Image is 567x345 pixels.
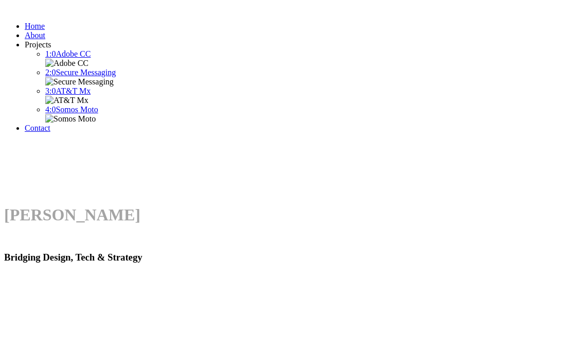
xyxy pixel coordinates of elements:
span: 1:0 [45,49,56,58]
a: 4:0Somos Moto [45,105,98,114]
img: AT&T Mx [45,96,88,105]
a: 3:0AT&T Mx [45,87,91,95]
a: 2:0Secure Messaging [45,68,116,77]
span: 2:0 [45,68,56,77]
img: Adobe CC [45,59,88,68]
span: 4:0 [45,105,56,114]
img: Secure Messaging [45,77,114,87]
span: Projects [25,40,51,49]
a: About [25,31,45,40]
a: 1:0Adobe CC [45,49,91,58]
a: Home [25,22,45,30]
span: 3:0 [45,87,56,95]
h1: [PERSON_NAME] [4,206,563,225]
h3: Bridging Design, Tech & Strategy [4,252,563,263]
img: Somos Moto [45,114,96,124]
a: Contact [25,124,50,132]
